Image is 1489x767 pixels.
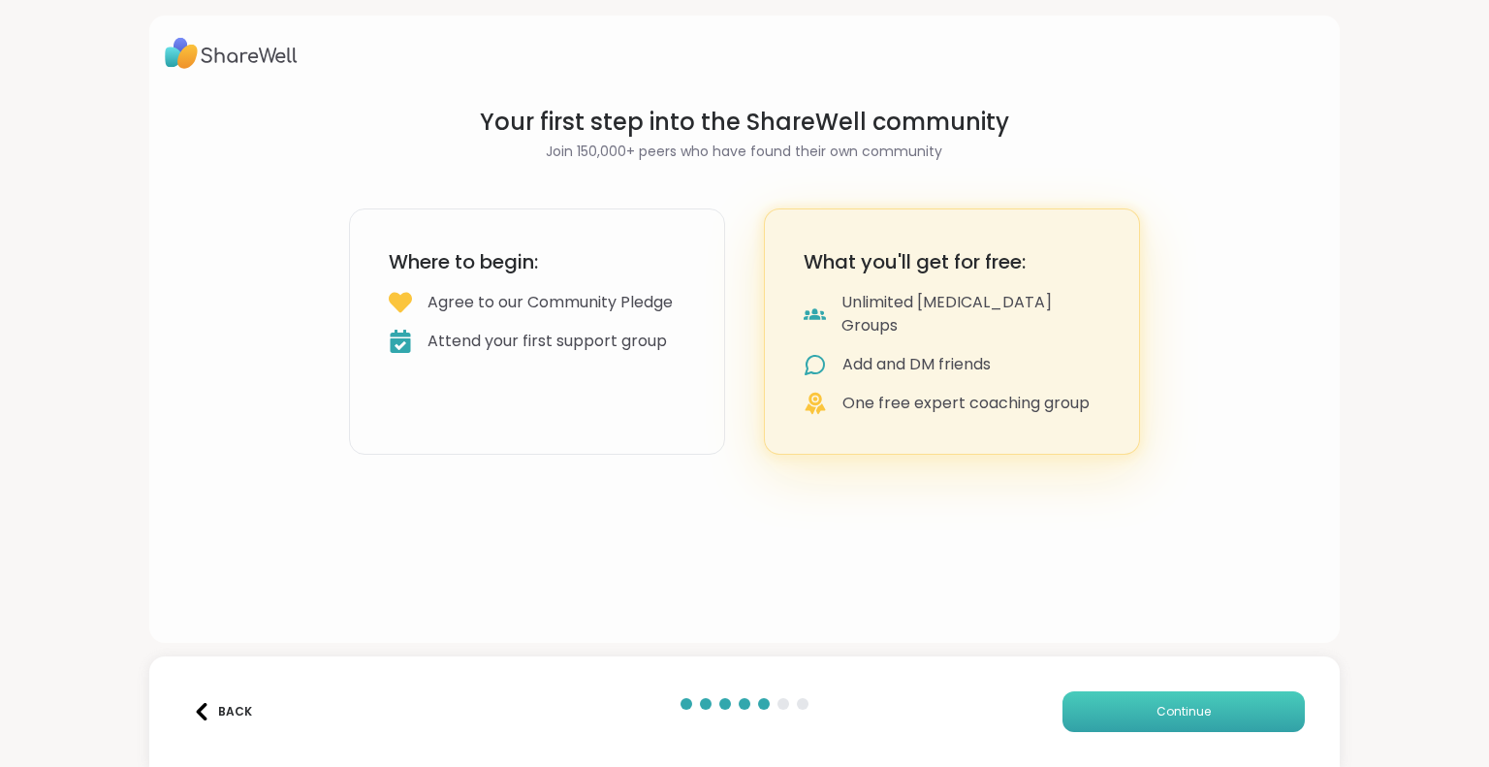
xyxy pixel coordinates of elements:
[165,31,298,76] img: ShareWell Logo
[1156,703,1211,720] span: Continue
[804,248,1100,275] h3: What you'll get for free:
[349,107,1140,138] h1: Your first step into the ShareWell community
[428,330,667,353] div: Attend your first support group
[193,703,252,720] div: Back
[184,691,262,732] button: Back
[842,392,1090,415] div: One free expert coaching group
[389,248,685,275] h3: Where to begin:
[842,353,991,376] div: Add and DM friends
[1062,691,1305,732] button: Continue
[841,291,1100,337] div: Unlimited [MEDICAL_DATA] Groups
[349,142,1140,162] h2: Join 150,000+ peers who have found their own community
[428,291,673,314] div: Agree to our Community Pledge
